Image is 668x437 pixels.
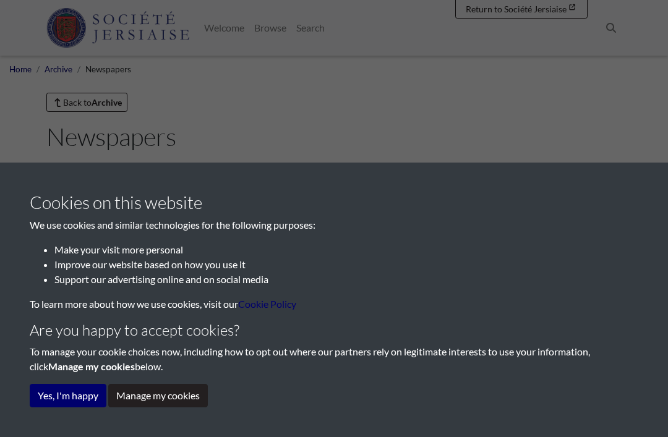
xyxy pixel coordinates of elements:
[238,298,296,310] a: learn more about cookies
[54,257,638,272] li: Improve our website based on how you use it
[30,218,638,232] p: We use cookies and similar technologies for the following purposes:
[54,272,638,287] li: Support our advertising online and on social media
[48,360,135,372] strong: Manage my cookies
[30,192,638,213] h3: Cookies on this website
[108,384,208,407] button: Manage my cookies
[54,242,638,257] li: Make your visit more personal
[30,384,106,407] button: Yes, I'm happy
[30,297,638,312] p: To learn more about how we use cookies, visit our
[30,321,638,339] h4: Are you happy to accept cookies?
[30,344,638,374] p: To manage your cookie choices now, including how to opt out where our partners rely on legitimate...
